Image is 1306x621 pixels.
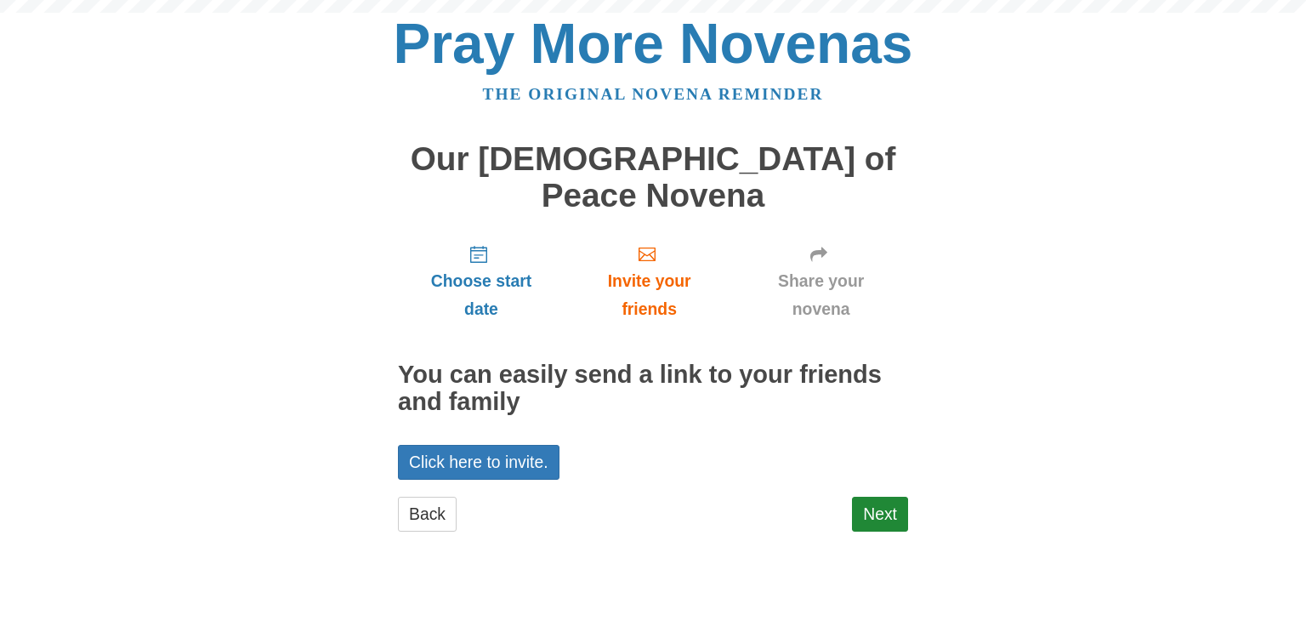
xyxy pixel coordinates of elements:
[751,267,891,323] span: Share your novena
[398,231,565,332] a: Choose start date
[415,267,548,323] span: Choose start date
[398,141,908,214] h1: Our [DEMOGRAPHIC_DATA] of Peace Novena
[734,231,908,332] a: Share your novena
[398,497,457,532] a: Back
[565,231,734,332] a: Invite your friends
[398,362,908,416] h2: You can easily send a link to your friends and family
[398,445,559,480] a: Click here to invite.
[852,497,908,532] a: Next
[483,85,824,103] a: The original novena reminder
[394,12,913,75] a: Pray More Novenas
[582,267,717,323] span: Invite your friends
